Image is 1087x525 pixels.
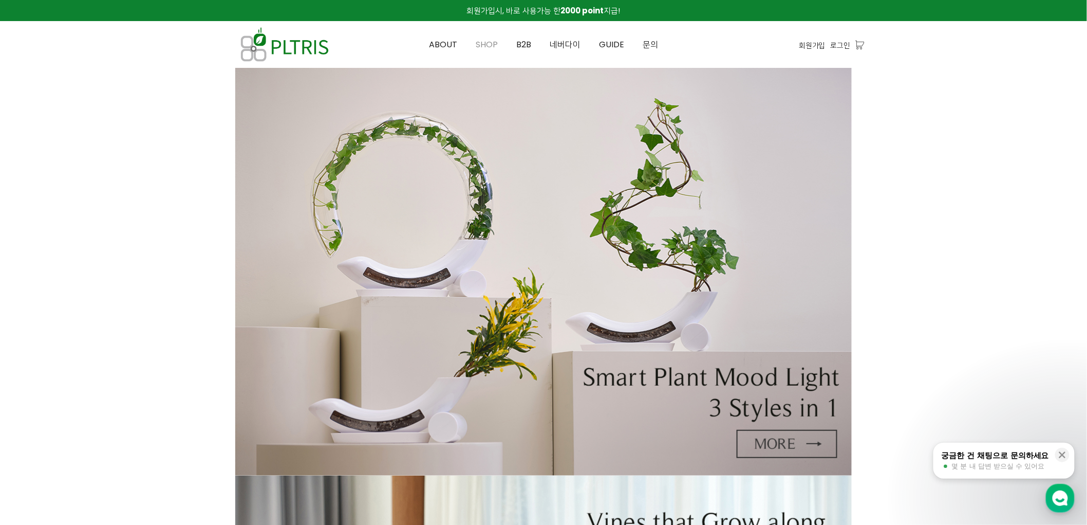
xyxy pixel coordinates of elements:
span: GUIDE [599,39,624,50]
span: 네버다이 [550,39,580,50]
a: 문의 [633,22,667,68]
a: B2B [507,22,540,68]
span: 설정 [159,341,171,350]
a: ABOUT [420,22,466,68]
a: 대화 [68,326,133,352]
a: 설정 [133,326,197,352]
span: ABOUT [429,39,457,50]
span: 문의 [643,39,658,50]
span: B2B [516,39,531,50]
a: GUIDE [590,22,633,68]
a: 네버다이 [540,22,590,68]
a: SHOP [466,22,507,68]
span: SHOP [476,39,498,50]
span: 홈 [32,341,39,350]
a: 로그인 [831,40,851,51]
a: 회원가입 [799,40,826,51]
span: 회원가입시, 바로 사용가능 한 지급! [467,5,621,16]
strong: 2000 point [561,5,604,16]
a: 홈 [3,326,68,352]
span: 대화 [94,342,106,350]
